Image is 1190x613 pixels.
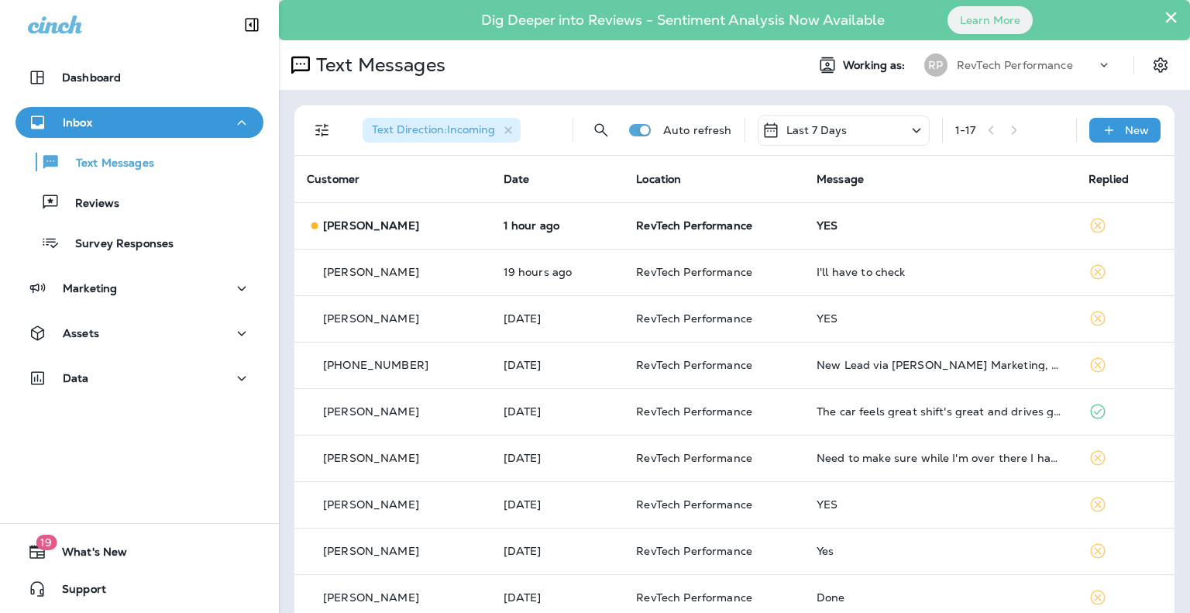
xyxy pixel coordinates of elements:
span: RevTech Performance [636,544,752,558]
p: New [1125,124,1149,136]
span: Message [817,172,864,186]
div: 1 - 17 [955,124,976,136]
button: Reviews [15,186,263,219]
button: Dashboard [15,62,263,93]
div: YES [817,498,1064,511]
span: RevTech Performance [636,358,752,372]
p: Inbox [63,116,92,129]
p: Last 7 Days [786,124,848,136]
span: Replied [1089,172,1129,186]
p: Text Messages [310,53,445,77]
div: Text Direction:Incoming [363,118,521,143]
button: Search Messages [586,115,617,146]
button: Inbox [15,107,263,138]
p: Sep 28, 2025 05:38 PM [504,591,612,604]
div: Done [817,591,1064,604]
div: YES [817,219,1064,232]
p: Survey Responses [60,237,174,252]
p: Dashboard [62,71,121,84]
p: Oct 1, 2025 05:42 PM [504,266,612,278]
div: YES [817,312,1064,325]
p: Data [63,372,89,384]
span: RevTech Performance [636,219,752,232]
span: 19 [36,535,57,550]
p: Sep 30, 2025 11:29 AM [504,405,612,418]
span: Location [636,172,681,186]
p: Marketing [63,282,117,294]
button: Text Messages [15,146,263,178]
p: Sep 30, 2025 05:12 PM [504,312,612,325]
p: RevTech Performance [957,59,1073,71]
button: 19What's New [15,536,263,567]
p: [PHONE_NUMBER] [323,359,428,371]
p: [PERSON_NAME] [323,266,419,278]
p: Text Messages [60,157,154,171]
div: New Lead via Merrick Marketing, Customer Name: L. C., Contact info: 9173379528, Job Info: 4-wheel... [817,359,1064,371]
span: RevTech Performance [636,265,752,279]
p: [PERSON_NAME] [323,219,419,232]
div: Need to make sure while I'm over there I have no issues with my tooth. [817,452,1064,464]
p: Sep 30, 2025 02:20 PM [504,359,612,371]
span: Date [504,172,530,186]
button: Close [1164,5,1178,29]
p: [PERSON_NAME] [323,545,419,557]
button: Collapse Sidebar [230,9,273,40]
span: RevTech Performance [636,591,752,604]
div: RP [924,53,948,77]
p: [PERSON_NAME] [323,405,419,418]
p: Sep 29, 2025 11:23 AM [504,545,612,557]
span: Support [46,583,106,601]
button: Filters [307,115,338,146]
span: RevTech Performance [636,498,752,511]
div: I'll have to check [817,266,1064,278]
p: Reviews [60,197,119,212]
p: Auto refresh [663,124,732,136]
span: Customer [307,172,359,186]
p: Oct 2, 2025 11:47 AM [504,219,612,232]
p: Dig Deeper into Reviews - Sentiment Analysis Now Available [436,18,930,22]
button: Survey Responses [15,226,263,259]
button: Support [15,573,263,604]
p: [PERSON_NAME] [323,591,419,604]
button: Marketing [15,273,263,304]
span: Text Direction : Incoming [372,122,495,136]
p: [PERSON_NAME] [323,312,419,325]
p: [PERSON_NAME] [323,452,419,464]
span: What's New [46,546,127,564]
span: RevTech Performance [636,405,752,418]
p: Sep 29, 2025 05:32 PM [504,498,612,511]
div: Yes [817,545,1064,557]
span: RevTech Performance [636,451,752,465]
p: Sep 30, 2025 08:53 AM [504,452,612,464]
button: Learn More [948,6,1033,34]
span: Working as: [843,59,909,72]
button: Settings [1147,51,1175,79]
p: Assets [63,327,99,339]
span: RevTech Performance [636,312,752,325]
p: [PERSON_NAME] [323,498,419,511]
div: The car feels great shift's great and drives great. Antonio had suggested the APR tune. I might c... [817,405,1064,418]
button: Data [15,363,263,394]
button: Assets [15,318,263,349]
